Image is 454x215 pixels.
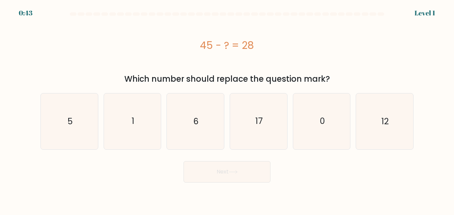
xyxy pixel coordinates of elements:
text: 6 [193,116,199,127]
button: Next [184,161,270,183]
text: 12 [381,116,389,127]
text: 0 [320,116,325,127]
text: 1 [132,116,134,127]
div: Which number should replace the question mark? [44,73,410,85]
text: 17 [255,116,263,127]
div: 45 - ? = 28 [40,38,414,53]
div: Level 1 [415,8,435,18]
div: 0:43 [19,8,32,18]
text: 5 [67,116,72,127]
